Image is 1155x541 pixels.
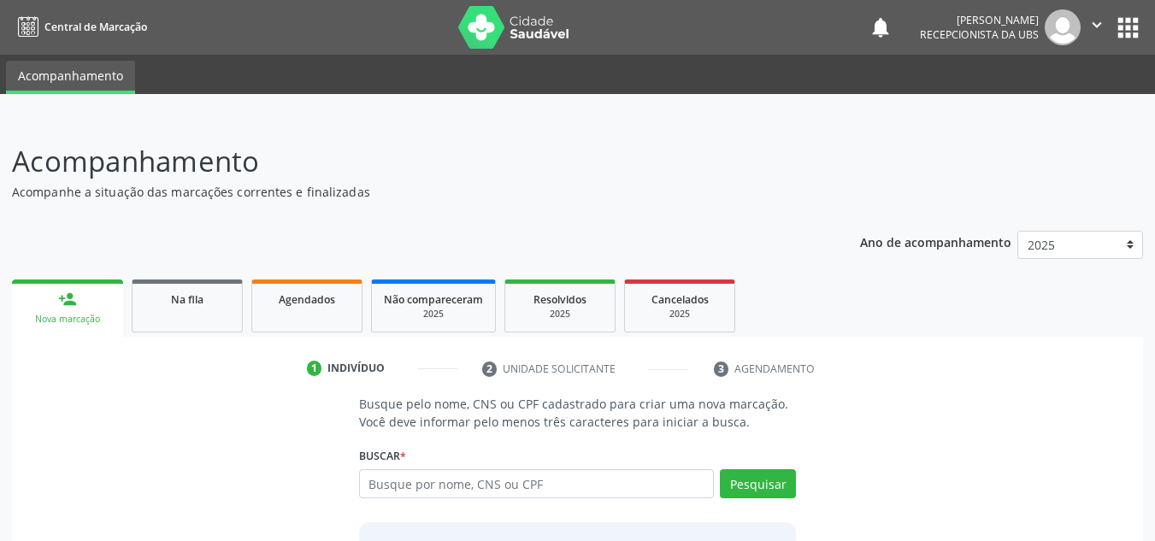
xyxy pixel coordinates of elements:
button: apps [1113,13,1143,43]
i:  [1087,15,1106,34]
label: Buscar [359,443,406,469]
p: Busque pelo nome, CNS ou CPF cadastrado para criar uma nova marcação. Você deve informar pelo men... [359,395,797,431]
span: Não compareceram [384,292,483,307]
button: Pesquisar [720,469,796,498]
span: Agendados [279,292,335,307]
p: Acompanhamento [12,140,804,183]
p: Ano de acompanhamento [860,231,1011,252]
span: Recepcionista da UBS [920,27,1039,42]
span: Central de Marcação [44,20,147,34]
span: Cancelados [651,292,709,307]
div: Indivíduo [327,361,385,376]
button:  [1081,9,1113,45]
span: Na fila [171,292,203,307]
div: 2025 [517,308,603,320]
img: img [1045,9,1081,45]
a: Central de Marcação [12,13,147,41]
div: 2025 [637,308,722,320]
p: Acompanhe a situação das marcações correntes e finalizadas [12,183,804,201]
button: notifications [869,15,893,39]
div: 1 [307,361,322,376]
div: person_add [58,290,77,309]
input: Busque por nome, CNS ou CPF [359,469,715,498]
div: Nova marcação [24,313,111,326]
span: Resolvidos [533,292,586,307]
div: 2025 [384,308,483,320]
a: Acompanhamento [6,61,135,94]
div: [PERSON_NAME] [920,13,1039,27]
